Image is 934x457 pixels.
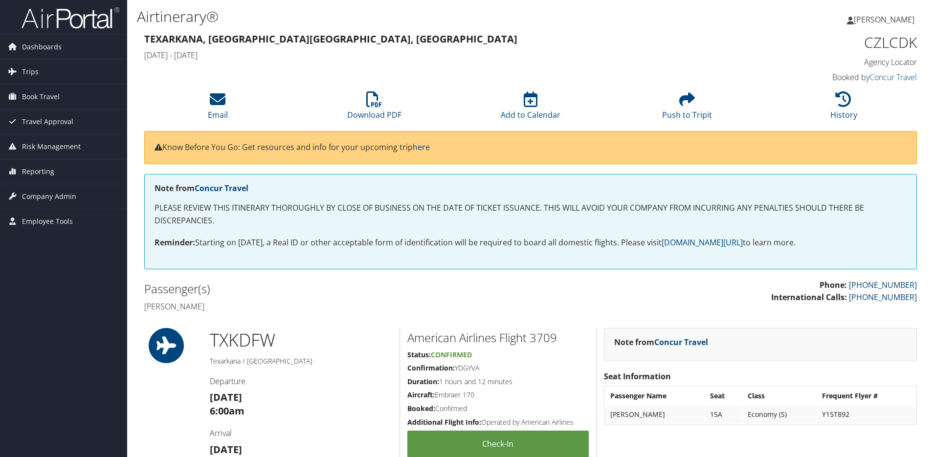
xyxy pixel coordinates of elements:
[605,387,704,405] th: Passenger Name
[407,390,435,399] strong: Aircraft:
[210,443,242,456] strong: [DATE]
[210,356,392,366] h5: Texarkana / [GEOGRAPHIC_DATA]
[22,159,54,184] span: Reporting
[144,301,523,312] h4: [PERSON_NAME]
[22,209,73,234] span: Employee Tools
[662,237,743,248] a: [DOMAIN_NAME][URL]
[210,328,392,352] h1: TXK DFW
[155,141,907,154] p: Know Before You Go: Get resources and info for your upcoming trip
[210,404,245,417] strong: 6:00am
[210,376,392,387] h4: Departure
[22,60,39,84] span: Trips
[820,280,847,290] strong: Phone:
[144,281,523,297] h2: Passenger(s)
[407,417,589,427] h5: Operated by American Airlines
[614,337,708,348] strong: Note from
[604,371,671,382] strong: Seat Information
[155,237,195,248] strong: Reminder:
[662,97,712,120] a: Push to Tripit
[22,184,76,209] span: Company Admin
[817,387,915,405] th: Frequent Flyer #
[347,97,401,120] a: Download PDF
[705,406,742,423] td: 15A
[144,32,517,45] strong: Texarkana, [GEOGRAPHIC_DATA] [GEOGRAPHIC_DATA], [GEOGRAPHIC_DATA]
[210,428,392,438] h4: Arrival
[22,35,62,59] span: Dashboards
[743,406,816,423] td: Economy (S)
[22,85,60,109] span: Book Travel
[155,183,248,194] strong: Note from
[407,363,455,372] strong: Confirmation:
[407,363,589,373] h5: YDGYVA
[817,406,915,423] td: Y15T892
[654,337,708,348] a: Concur Travel
[155,202,907,227] p: PLEASE REVIEW THIS ITINERARY THOROUGHLY BY CLOSE OF BUSINESS ON THE DATE OF TICKET ISSUANCE. THIS...
[849,292,917,303] a: [PHONE_NUMBER]
[407,350,431,359] strong: Status:
[407,329,589,346] h2: American Airlines Flight 3709
[830,97,857,120] a: History
[501,97,560,120] a: Add to Calendar
[847,5,924,34] a: [PERSON_NAME]
[407,417,481,427] strong: Additional Flight Info:
[22,109,73,134] span: Travel Approval
[137,6,662,27] h1: Airtinerary®
[431,350,472,359] span: Confirmed
[210,391,242,404] strong: [DATE]
[407,377,589,387] h5: 1 hours and 12 minutes
[195,183,248,194] a: Concur Travel
[407,390,589,400] h5: Embraer 170
[743,387,816,405] th: Class
[854,14,914,25] span: [PERSON_NAME]
[771,292,847,303] strong: International Calls:
[605,406,704,423] td: [PERSON_NAME]
[869,72,917,83] a: Concur Travel
[22,134,81,159] span: Risk Management
[849,280,917,290] a: [PHONE_NUMBER]
[705,387,742,405] th: Seat
[22,6,119,29] img: airportal-logo.png
[735,72,917,83] h4: Booked by
[413,142,430,152] a: here
[144,50,720,61] h4: [DATE] - [DATE]
[407,404,589,413] h5: Confirmed
[735,57,917,67] h4: Agency Locator
[155,237,907,249] p: Starting on [DATE], a Real ID or other acceptable form of identification will be required to boar...
[407,377,439,386] strong: Duration:
[407,404,435,413] strong: Booked:
[208,97,228,120] a: Email
[735,32,917,53] h1: CZLCDK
